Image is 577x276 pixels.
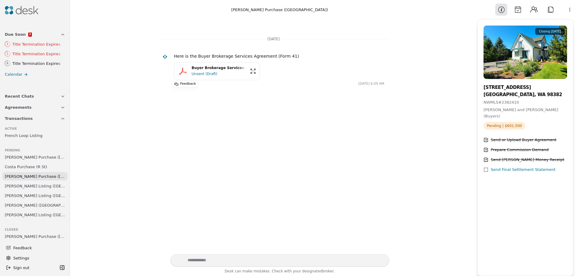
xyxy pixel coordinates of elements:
[5,126,65,131] div: Active
[231,7,328,13] div: [PERSON_NAME] Purchase ([GEOGRAPHIC_DATA])
[484,122,525,130] span: Pending | $601,500
[484,91,567,98] div: [GEOGRAPHIC_DATA], WA 98382
[5,202,65,208] span: [PERSON_NAME] ([GEOGRAPHIC_DATA])
[491,137,557,143] div: Send or Upload Buyer Agreement
[170,268,389,276] div: Desk can make mistakes. Check with your broker.
[5,71,22,77] span: Calendar
[13,245,62,251] span: Feedback
[491,147,549,153] div: Prepare Commission Demand
[5,148,65,153] div: Pending
[535,28,565,35] div: Closing [DATE]
[1,50,67,58] a: 1Title Termination Expires
[13,265,29,271] span: Sign out
[5,115,33,122] span: Transactions
[484,108,558,118] span: [PERSON_NAME] and [PERSON_NAME] (Buyers)
[484,26,567,79] img: Property
[5,173,65,180] span: [PERSON_NAME] Purchase ([GEOGRAPHIC_DATA])
[162,54,167,59] img: Desk
[5,164,47,170] span: Costa Purchase (R St)
[192,71,246,77] div: Unsent (Draft)
[5,193,65,199] span: [PERSON_NAME] Listing ([GEOGRAPHIC_DATA])
[7,52,8,56] div: 1
[7,42,8,47] div: 1
[1,59,67,68] a: 6Title Termination Expires
[2,242,65,253] button: Feedback
[13,255,29,261] span: Settings
[174,53,384,60] div: Here is the Buyer Brokerage Services Agreement (Form 41)
[1,29,69,40] button: Due Soon2
[12,41,65,47] div: Title Termination Expires
[1,113,69,124] button: Transactions
[170,254,389,266] textarea: Write your prompt here
[302,269,322,273] span: designated
[1,40,67,48] a: 1Title Termination Expires
[29,33,31,36] span: 2
[4,253,66,263] button: Settings
[484,84,567,91] div: [STREET_ADDRESS]
[12,51,65,57] div: Title Termination Expires
[5,212,65,218] span: [PERSON_NAME] Listing ([GEOGRAPHIC_DATA])
[192,65,246,71] div: Buyer Brokerage Services Agreement - [STREET_ADDRESS]pdf
[7,61,8,66] div: 6
[5,233,65,240] span: [PERSON_NAME] Purchase ([US_STATE] Rd)
[265,36,282,42] span: [DATE]
[174,62,260,80] button: Buyer Brokerage Services Agreement - [STREET_ADDRESS]pdfUnsent (Draft)
[484,99,567,106] div: NWMLS # 2382410
[359,81,384,86] time: [DATE] 6:09 AM
[5,93,34,99] span: Recent Chats
[5,183,65,189] span: [PERSON_NAME] Listing ([GEOGRAPHIC_DATA])
[1,91,69,102] button: Recent Chats
[5,104,32,111] span: Agreements
[491,157,564,163] div: Send [PERSON_NAME] Money Receipt
[4,263,58,272] button: Sign out
[491,167,556,173] div: Send Final Settlement Statement
[180,81,196,87] p: Feedback
[5,31,26,38] span: Due Soon
[12,60,65,67] div: Title Termination Expires
[1,70,69,79] a: Calendar
[5,6,38,14] img: Desk
[5,154,65,160] span: [PERSON_NAME] Purchase ([GEOGRAPHIC_DATA])
[1,102,69,113] button: Agreements
[5,227,65,232] div: Closed
[5,132,42,139] span: French Loop Listing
